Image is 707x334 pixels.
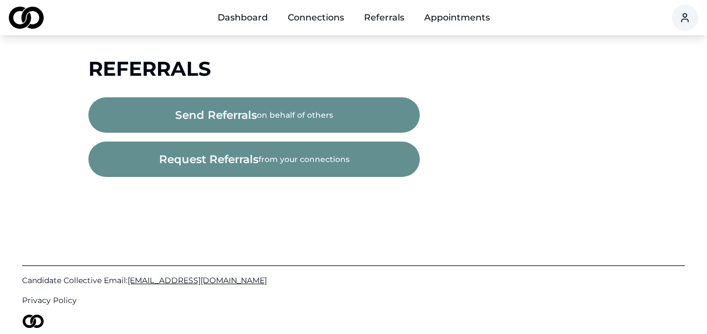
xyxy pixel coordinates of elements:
[88,56,211,81] span: Referrals
[175,107,257,123] span: send referrals
[88,155,420,165] a: request referralsfrom your connections
[279,7,353,29] a: Connections
[159,152,258,167] span: request referrals
[209,7,277,29] a: Dashboard
[22,275,685,286] a: Candidate Collective Email:[EMAIL_ADDRESS][DOMAIN_NAME]
[415,7,499,29] a: Appointments
[22,315,44,328] img: logo
[88,142,420,177] button: request referralsfrom your connections
[128,275,267,285] span: [EMAIL_ADDRESS][DOMAIN_NAME]
[88,97,420,133] button: send referralson behalf of others
[88,111,420,121] a: send referralson behalf of others
[209,7,499,29] nav: Main
[22,295,685,306] a: Privacy Policy
[9,7,44,29] img: logo
[355,7,413,29] a: Referrals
